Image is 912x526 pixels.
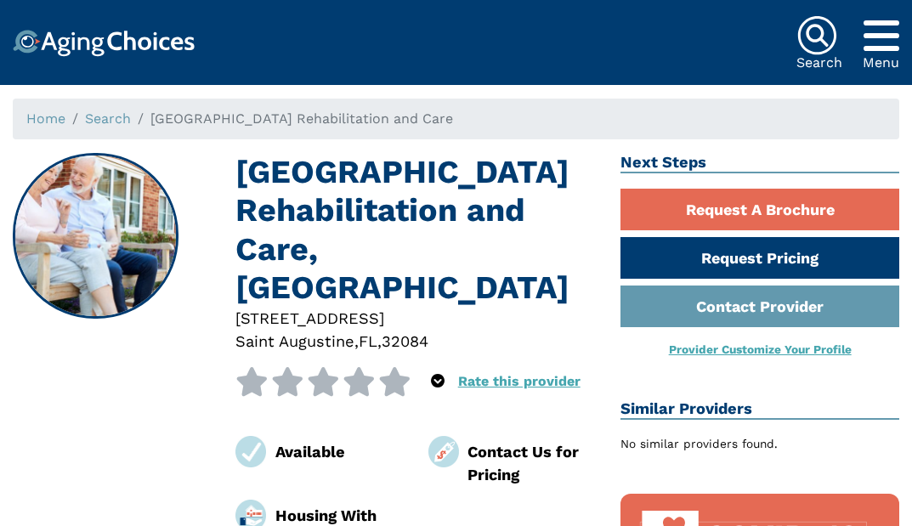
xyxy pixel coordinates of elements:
nav: breadcrumb [13,99,899,139]
span: , [354,332,359,350]
img: Choice! [13,30,195,57]
div: 32084 [382,330,428,353]
div: Available [275,440,403,463]
img: search-icon.svg [796,15,837,56]
a: Request A Brochure [620,189,899,230]
h2: Next Steps [620,153,899,173]
span: , [377,332,382,350]
span: Saint Augustine [235,332,354,350]
h2: Similar Providers [620,399,899,420]
div: No similar providers found. [620,435,899,453]
div: Menu [863,56,899,70]
a: Home [26,110,65,127]
h1: [GEOGRAPHIC_DATA] Rehabilitation and Care, [GEOGRAPHIC_DATA] [235,153,596,307]
a: Rate this provider [458,373,581,389]
a: Request Pricing [620,237,899,279]
a: Contact Provider [620,286,899,327]
div: Search [796,56,842,70]
div: Popover trigger [863,15,899,56]
a: Provider Customize Your Profile [669,342,852,356]
div: Popover trigger [431,367,445,396]
div: Contact Us for Pricing [467,440,595,487]
span: FL [359,332,377,350]
img: San Marco Terrace Rehabilitation and Care, Saint Augustine FL [14,155,178,318]
span: [GEOGRAPHIC_DATA] Rehabilitation and Care [150,110,453,127]
div: [STREET_ADDRESS] [235,307,596,330]
a: Search [85,110,131,127]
